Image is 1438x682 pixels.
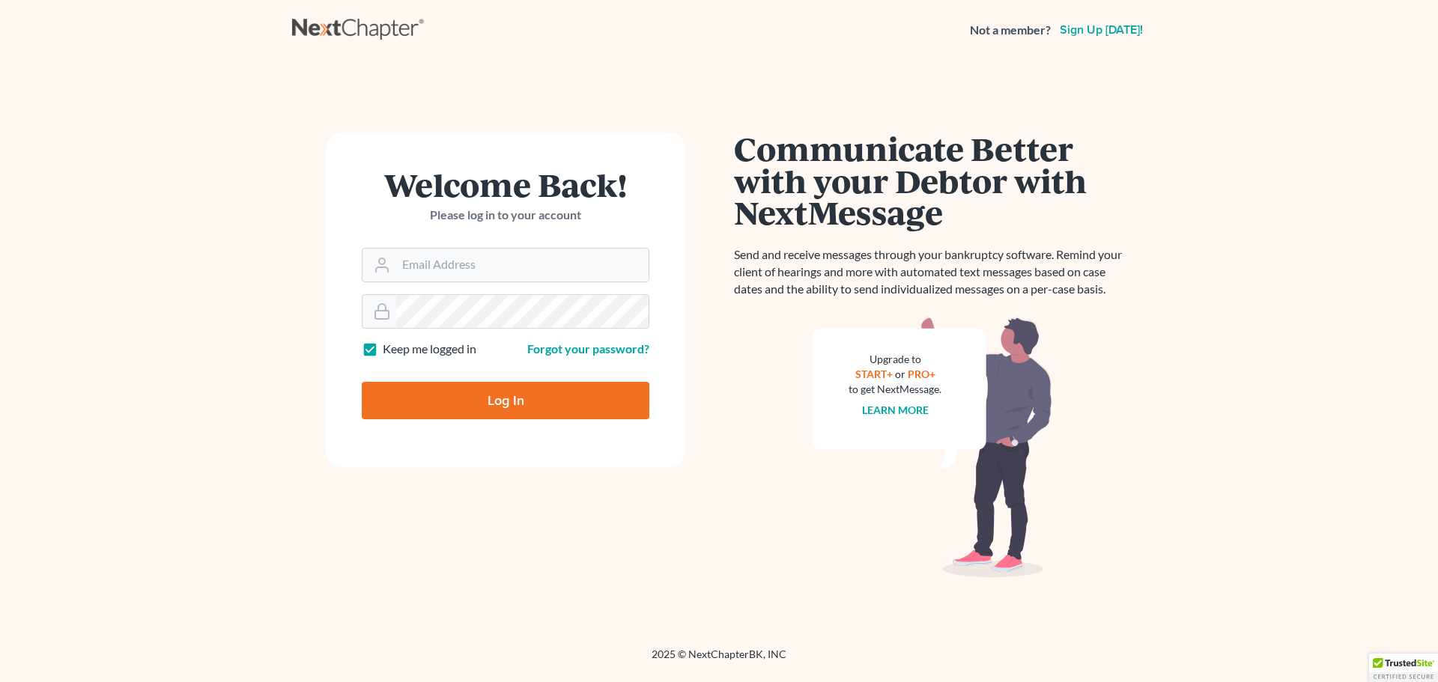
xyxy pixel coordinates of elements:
[849,382,941,397] div: to get NextMessage.
[908,368,935,380] a: PRO+
[362,168,649,201] h1: Welcome Back!
[895,368,905,380] span: or
[970,22,1051,39] strong: Not a member?
[292,647,1146,674] div: 2025 © NextChapterBK, INC
[734,133,1131,228] h1: Communicate Better with your Debtor with NextMessage
[813,316,1052,578] img: nextmessage_bg-59042aed3d76b12b5cd301f8e5b87938c9018125f34e5fa2b7a6b67550977c72.svg
[362,382,649,419] input: Log In
[1057,24,1146,36] a: Sign up [DATE]!
[849,352,941,367] div: Upgrade to
[862,404,929,416] a: Learn more
[734,246,1131,298] p: Send and receive messages through your bankruptcy software. Remind your client of hearings and mo...
[396,249,649,281] input: Email Address
[1369,654,1438,682] div: TrustedSite Certified
[855,368,893,380] a: START+
[362,207,649,224] p: Please log in to your account
[383,341,476,358] label: Keep me logged in
[527,341,649,356] a: Forgot your password?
